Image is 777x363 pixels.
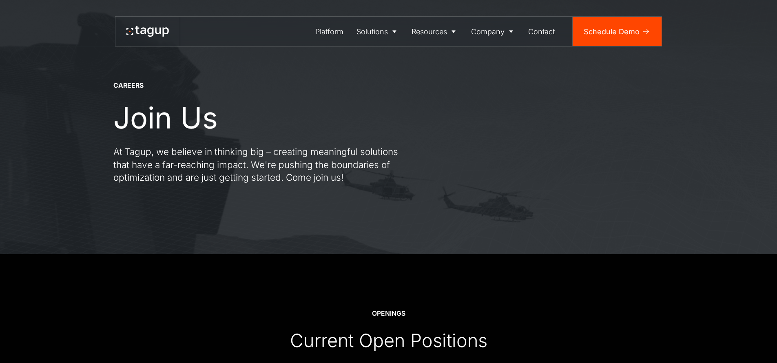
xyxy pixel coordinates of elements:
a: Platform [309,17,350,46]
a: Solutions [350,17,405,46]
p: At Tagup, we believe in thinking big – creating meaningful solutions that have a far-reaching imp... [113,145,407,184]
div: Resources [412,26,447,37]
div: Solutions [356,26,388,37]
a: Resources [405,17,465,46]
div: CAREERS [113,81,144,90]
div: Schedule Demo [584,26,640,37]
div: Platform [315,26,343,37]
div: Contact [528,26,555,37]
div: Current Open Positions [290,329,487,352]
h1: Join Us [113,101,218,134]
div: Company [471,26,505,37]
a: Company [465,17,522,46]
div: OPENINGS [372,309,405,318]
a: Schedule Demo [573,17,662,46]
a: Contact [522,17,562,46]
